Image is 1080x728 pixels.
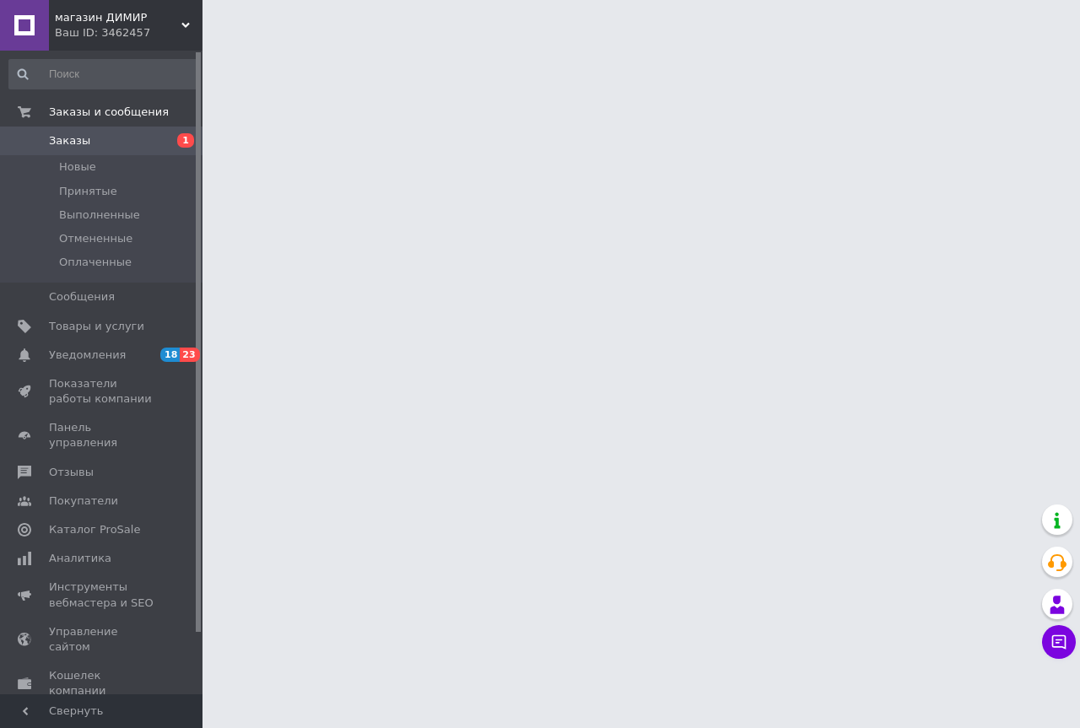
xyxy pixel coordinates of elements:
[49,551,111,566] span: Аналитика
[49,668,156,698] span: Кошелек компании
[55,25,202,40] div: Ваш ID: 3462457
[180,348,199,362] span: 23
[49,319,144,334] span: Товары и услуги
[59,184,117,199] span: Принятые
[160,348,180,362] span: 18
[55,10,181,25] span: магазин ДИМИР
[49,493,118,509] span: Покупатели
[59,255,132,270] span: Оплаченные
[49,348,126,363] span: Уведомления
[49,624,156,655] span: Управление сайтом
[49,133,90,148] span: Заказы
[49,465,94,480] span: Отзывы
[59,231,132,246] span: Отмененные
[177,133,194,148] span: 1
[49,376,156,407] span: Показатели работы компании
[49,522,140,537] span: Каталог ProSale
[49,289,115,305] span: Сообщения
[49,580,156,610] span: Инструменты вебмастера и SEO
[59,159,96,175] span: Новые
[49,105,169,120] span: Заказы и сообщения
[1042,625,1076,659] button: Чат с покупателем
[59,208,140,223] span: Выполненные
[8,59,199,89] input: Поиск
[49,420,156,450] span: Панель управления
